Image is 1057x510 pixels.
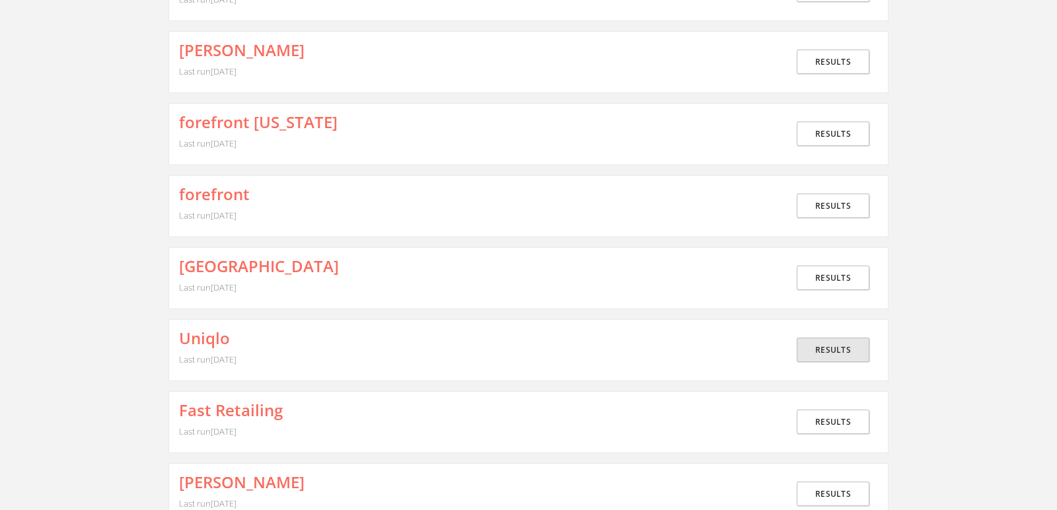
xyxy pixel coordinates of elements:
[179,281,237,293] span: Last run [DATE]
[179,209,237,221] span: Last run [DATE]
[797,338,869,362] a: Results
[179,402,283,419] a: Fast Retailing
[797,50,869,74] a: Results
[179,186,250,203] a: forefront
[797,194,869,218] a: Results
[179,258,339,275] a: [GEOGRAPHIC_DATA]
[797,266,869,290] a: Results
[797,410,869,434] a: Results
[179,425,237,437] span: Last run [DATE]
[179,330,230,347] a: Uniqlo
[179,497,237,509] span: Last run [DATE]
[179,474,305,491] a: [PERSON_NAME]
[797,122,869,146] a: Results
[179,42,305,59] a: [PERSON_NAME]
[179,114,338,131] a: forefront [US_STATE]
[179,137,237,149] span: Last run [DATE]
[179,353,237,365] span: Last run [DATE]
[797,482,869,506] a: Results
[179,65,237,77] span: Last run [DATE]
